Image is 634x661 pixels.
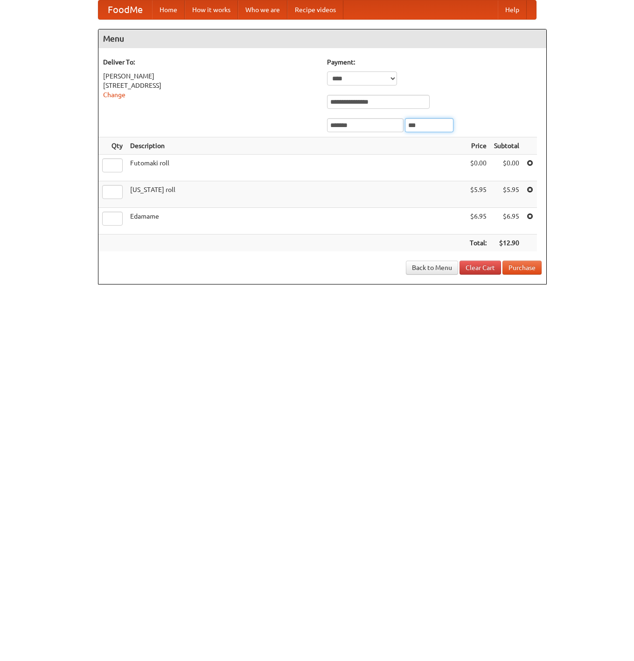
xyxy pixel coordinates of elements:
th: Qty [98,137,126,155]
a: Recipe videos [287,0,343,19]
th: Total: [466,235,490,252]
a: Clear Cart [460,261,501,275]
td: $6.95 [466,208,490,235]
div: [STREET_ADDRESS] [103,81,318,90]
a: FoodMe [98,0,152,19]
td: $0.00 [490,155,523,181]
a: Back to Menu [406,261,458,275]
td: $0.00 [466,155,490,181]
td: [US_STATE] roll [126,181,466,208]
th: Description [126,137,466,155]
h4: Menu [98,29,546,48]
a: Help [498,0,527,19]
a: Who we are [238,0,287,19]
th: $12.90 [490,235,523,252]
div: [PERSON_NAME] [103,71,318,81]
th: Price [466,137,490,155]
a: Change [103,91,125,99]
h5: Deliver To: [103,57,318,67]
a: Home [152,0,185,19]
th: Subtotal [490,137,523,155]
td: $6.95 [490,208,523,235]
td: Edamame [126,208,466,235]
button: Purchase [502,261,542,275]
td: Futomaki roll [126,155,466,181]
td: $5.95 [466,181,490,208]
a: How it works [185,0,238,19]
h5: Payment: [327,57,542,67]
td: $5.95 [490,181,523,208]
